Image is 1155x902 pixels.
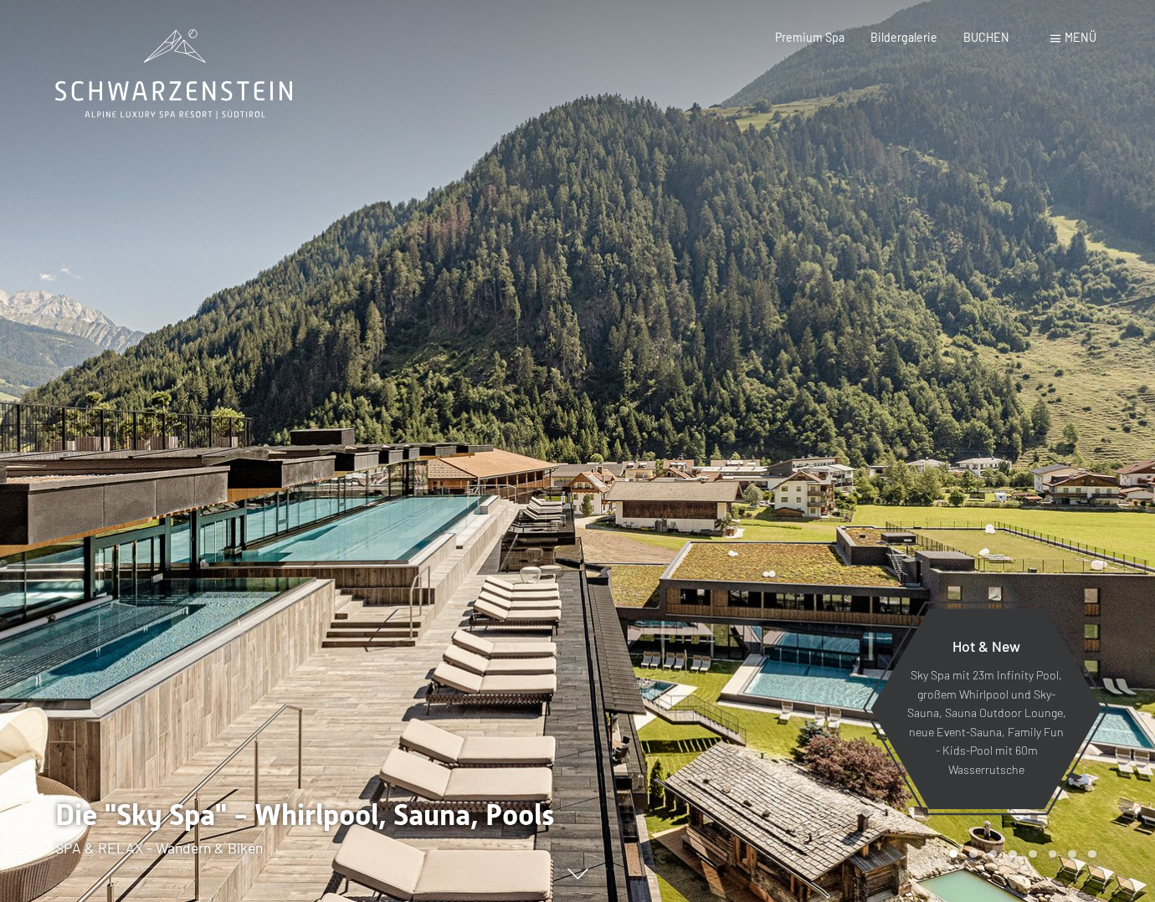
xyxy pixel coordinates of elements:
[969,850,978,858] div: Carousel Page 2
[943,850,1096,858] div: Carousel Pagination
[1088,850,1096,858] div: Carousel Page 8
[989,850,998,858] div: Carousel Page 3
[952,637,1020,655] span: Hot & New
[1068,850,1076,858] div: Carousel Page 7
[1029,850,1037,858] div: Carousel Page 5
[906,667,1066,780] p: Sky Spa mit 23m Infinity Pool, großem Whirlpool und Sky-Sauna, Sauna Outdoor Lounge, neue Event-S...
[1009,850,1017,858] div: Carousel Page 4
[1065,30,1096,44] span: Menü
[1049,850,1057,858] div: Carousel Page 6
[870,607,1103,810] a: Hot & New Sky Spa mit 23m Infinity Pool, großem Whirlpool und Sky-Sauna, Sauna Outdoor Lounge, ne...
[775,30,844,44] a: Premium Spa
[870,30,937,44] a: Bildergalerie
[949,850,957,858] div: Carousel Page 1 (Current Slide)
[963,30,1009,44] a: BUCHEN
